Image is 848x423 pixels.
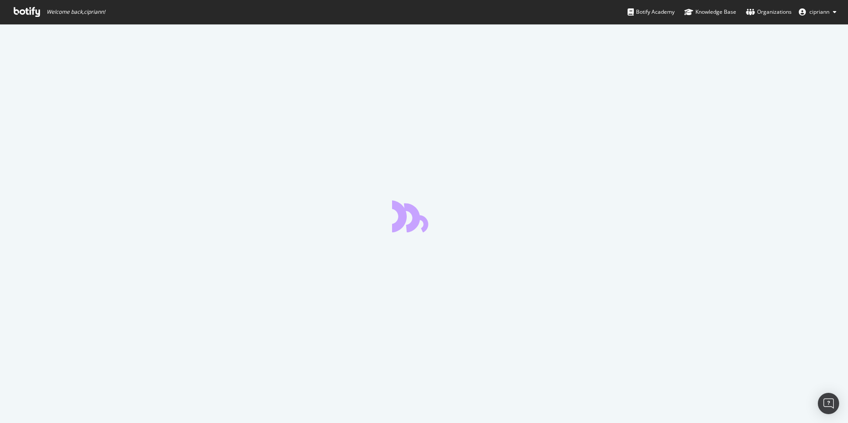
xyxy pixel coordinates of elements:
[792,5,844,19] button: cipriann
[684,8,736,16] div: Knowledge Base
[809,8,829,16] span: cipriann
[746,8,792,16] div: Organizations
[392,200,456,232] div: animation
[628,8,675,16] div: Botify Academy
[47,8,105,16] span: Welcome back, cipriann !
[818,393,839,414] div: Open Intercom Messenger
